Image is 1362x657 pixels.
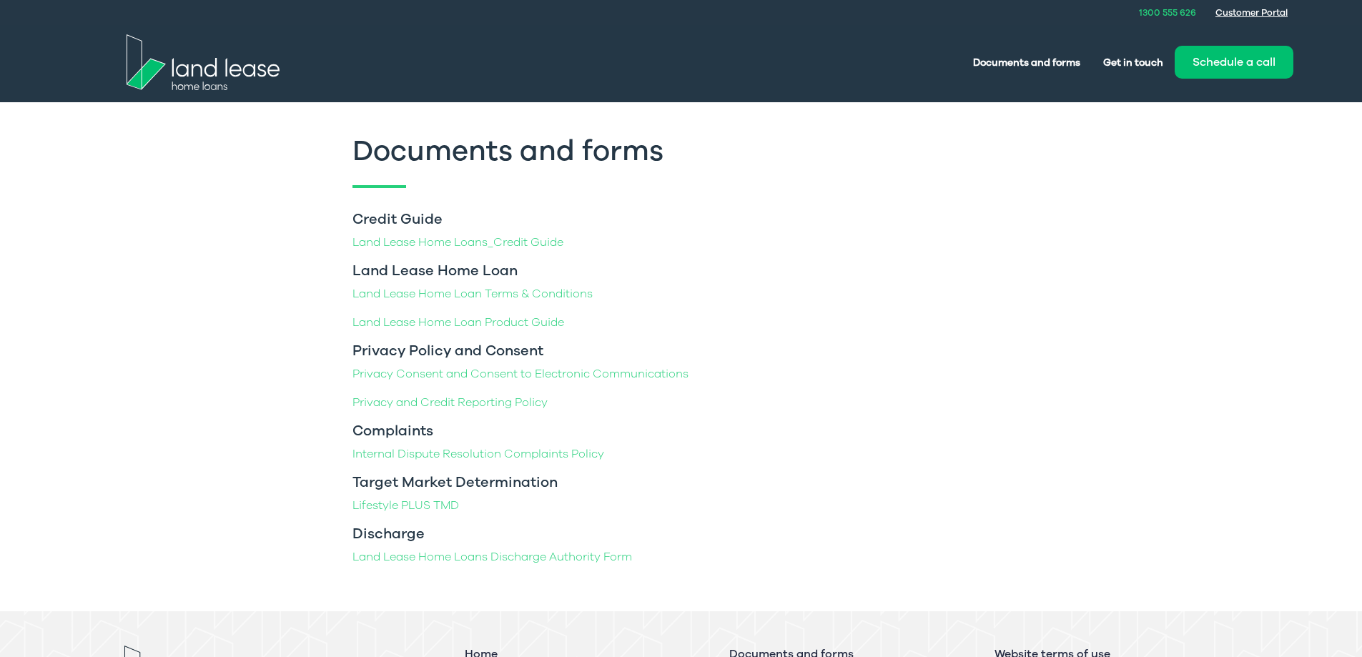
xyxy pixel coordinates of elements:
h3: Land Lease Home Loan [352,262,1010,280]
a: Get in touch [1092,49,1175,76]
a: Lifestyle PLUS TMD [352,498,459,513]
a: Internal Dispute Resolution Complaints Policy [352,446,604,462]
a: Land Lease Home Loan Product Guide [352,315,564,330]
a: Land Lease Home Loans_Credit Guide [352,234,563,250]
img: Land Lease Home Loans [127,34,280,90]
a: Customer Portal [1215,6,1288,19]
h3: Target Market Determination [352,474,1010,491]
a: Land Lease Home Loans Discharge Authority Form [352,549,632,565]
h1: Documents and forms [352,137,1010,188]
h3: Discharge [352,525,1010,543]
h3: Complaints [352,423,1010,440]
a: Privacy and Credit Reporting Policy [352,395,548,410]
a: Privacy Consent and Consent to Electronic Communications [352,366,689,382]
a: Documents and forms [962,49,1092,76]
button: Schedule a call [1175,46,1293,79]
h3: Privacy Policy and Consent [352,342,1010,360]
h3: Credit Guide [352,211,1010,228]
a: Land Lease Home Loan Terms & Conditions [352,286,593,302]
a: 1300 555 626 [1139,6,1196,19]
